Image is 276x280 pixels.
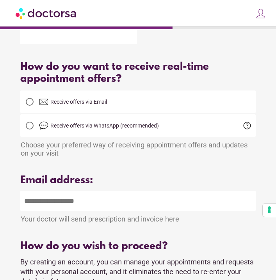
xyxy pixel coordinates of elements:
div: Choose your preferred way of receiving appointment offers and updates on your visit [20,137,255,157]
img: email [39,97,48,106]
div: Your doctor will send prescription and invoice here [20,211,255,223]
img: icons8-customer-100.png [255,8,266,19]
button: Your consent preferences for tracking technologies [263,204,276,217]
img: Doctorsa.com [16,4,77,22]
span: Receive offers via Email [50,99,107,105]
div: Email address: [20,175,255,187]
div: How do you want to receive real-time appointment offers? [20,61,255,85]
span: Receive offers via WhatsApp (recommended) [50,122,159,129]
div: How do you wish to proceed? [20,241,255,253]
span: help [242,121,252,130]
img: chat [39,121,48,130]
